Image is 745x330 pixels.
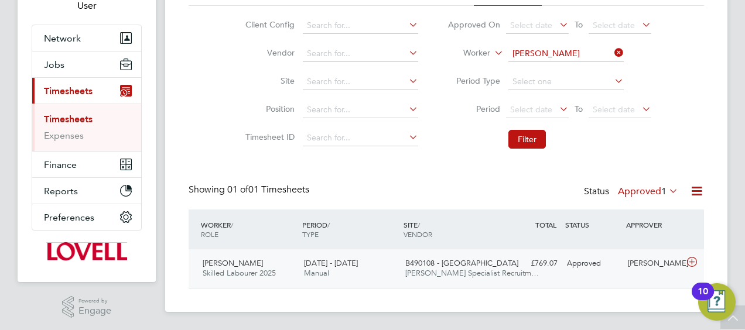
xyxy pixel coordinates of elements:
label: Timesheet ID [242,132,295,142]
input: Search for... [303,18,418,34]
label: Worker [438,47,490,59]
div: APPROVER [623,214,684,235]
div: STATUS [562,214,623,235]
input: Select one [508,74,624,90]
button: Open Resource Center, 10 new notifications [698,283,736,321]
div: Timesheets [32,104,141,151]
span: Network [44,33,81,44]
label: Approved On [447,19,500,30]
span: / [231,220,233,229]
label: Approved [618,185,678,197]
input: Search for... [303,46,418,62]
label: Position [242,104,295,114]
span: 01 Timesheets [227,184,309,195]
span: [PERSON_NAME] Specialist Recruitm… [405,268,539,278]
span: ROLE [201,229,218,239]
span: TOTAL [535,220,556,229]
a: Timesheets [44,114,93,125]
div: Approved [562,254,623,273]
button: Network [32,25,141,51]
span: Timesheets [44,85,93,97]
button: Reports [32,178,141,204]
button: Jobs [32,51,141,77]
a: Go to home page [32,242,142,261]
span: To [571,101,586,116]
span: Preferences [44,212,94,223]
label: Period [447,104,500,114]
div: Status [584,184,681,200]
button: Filter [508,130,546,149]
input: Search for... [303,102,418,118]
span: Manual [304,268,329,278]
span: VENDOR [404,229,432,239]
span: 01 of [227,184,248,195]
span: Engage [78,306,111,316]
div: 10 [698,291,708,307]
label: Period Type [447,75,500,86]
label: Vendor [242,47,295,58]
span: [PERSON_NAME] [203,258,263,268]
button: Preferences [32,204,141,230]
button: Timesheets [32,78,141,104]
img: lovell-logo-retina.png [46,242,127,261]
div: WORKER [198,214,299,245]
span: Reports [44,185,78,197]
input: Search for... [303,74,418,90]
span: / [327,220,330,229]
button: Finance [32,152,141,177]
div: [PERSON_NAME] [623,254,684,273]
span: Select date [593,20,635,30]
a: Powered byEngage [62,296,112,318]
div: Showing [189,184,312,196]
label: Client Config [242,19,295,30]
span: Skilled Labourer 2025 [203,268,276,278]
span: Select date [510,104,552,115]
span: Select date [593,104,635,115]
span: Jobs [44,59,64,70]
input: Search for... [303,130,418,146]
input: Search for... [508,46,624,62]
div: PERIOD [299,214,401,245]
div: £769.07 [501,254,562,273]
span: / [418,220,420,229]
a: Expenses [44,130,84,141]
label: Site [242,75,295,86]
span: [DATE] - [DATE] [304,258,358,268]
span: Finance [44,159,77,170]
span: Powered by [78,296,111,306]
span: To [571,17,586,32]
div: SITE [401,214,502,245]
span: B490108 - [GEOGRAPHIC_DATA] [405,258,518,268]
span: Select date [510,20,552,30]
span: TYPE [302,229,319,239]
span: 1 [661,185,667,197]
